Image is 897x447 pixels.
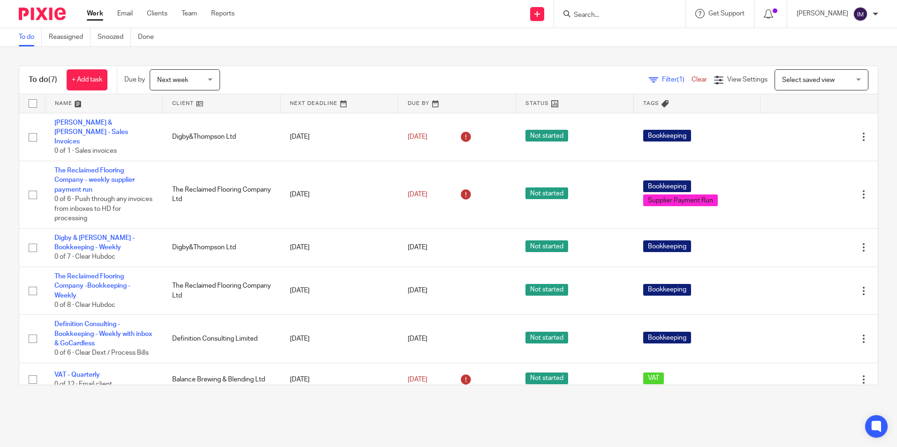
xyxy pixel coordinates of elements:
[525,284,568,296] span: Not started
[408,335,427,342] span: [DATE]
[54,196,152,222] span: 0 of 6 · Push through any invoices from inboxes to HD for processing
[163,363,281,396] td: Balance Brewing & Blending Ltd
[163,113,281,161] td: Digby&Thompson Ltd
[692,76,707,83] a: Clear
[54,372,100,378] a: VAT - Quarterly
[525,372,568,384] span: Not started
[643,240,691,252] span: Bookkeeping
[182,9,197,18] a: Team
[48,76,57,83] span: (7)
[19,28,42,46] a: To do
[49,28,91,46] a: Reassigned
[54,321,152,347] a: Definition Consulting - Bookkeeping - Weekly with inbox & GoCardless
[54,235,135,251] a: Digby & [PERSON_NAME] - Bookkeeping - Weekly
[408,244,427,251] span: [DATE]
[408,376,427,383] span: [DATE]
[124,75,145,84] p: Due by
[643,284,691,296] span: Bookkeeping
[281,267,398,315] td: [DATE]
[853,7,868,22] img: svg%3E
[525,130,568,142] span: Not started
[54,302,115,308] span: 0 of 8 · Clear Hubdoc
[643,332,691,343] span: Bookkeeping
[573,11,657,20] input: Search
[54,167,135,193] a: The Reclaimed Flooring Company - weekly supplier payment run
[29,75,57,85] h1: To do
[662,76,692,83] span: Filter
[163,315,281,363] td: Definition Consulting Limited
[708,10,745,17] span: Get Support
[54,381,112,387] span: 0 of 12 · Email client
[408,288,427,294] span: [DATE]
[525,187,568,199] span: Not started
[67,69,107,90] a: + Add task
[54,119,128,145] a: [PERSON_NAME] & [PERSON_NAME] - Sales Invoices
[163,161,281,229] td: The Reclaimed Flooring Company Ltd
[281,113,398,161] td: [DATE]
[157,77,188,83] span: Next week
[525,240,568,252] span: Not started
[525,332,568,343] span: Not started
[54,254,115,261] span: 0 of 7 · Clear Hubdoc
[211,9,235,18] a: Reports
[643,101,659,106] span: Tags
[782,77,835,83] span: Select saved view
[408,134,427,140] span: [DATE]
[727,76,768,83] span: View Settings
[54,148,117,155] span: 0 of 1 · Sales invoices
[281,161,398,229] td: [DATE]
[163,267,281,315] td: The Reclaimed Flooring Company Ltd
[163,228,281,267] td: Digby&Thompson Ltd
[147,9,167,18] a: Clients
[281,228,398,267] td: [DATE]
[19,7,66,20] img: Pixie
[98,28,131,46] a: Snoozed
[797,9,848,18] p: [PERSON_NAME]
[643,130,691,142] span: Bookkeeping
[643,180,691,192] span: Bookkeeping
[117,9,133,18] a: Email
[54,350,149,357] span: 0 of 6 · Clear Dext / Process Bills
[643,372,664,384] span: VAT
[677,76,684,83] span: (1)
[408,191,427,198] span: [DATE]
[281,315,398,363] td: [DATE]
[281,363,398,396] td: [DATE]
[138,28,161,46] a: Done
[643,194,718,206] span: Supplier Payment Run
[54,273,130,299] a: The Reclaimed Flooring Company -Bookkeeping - Weekly
[87,9,103,18] a: Work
